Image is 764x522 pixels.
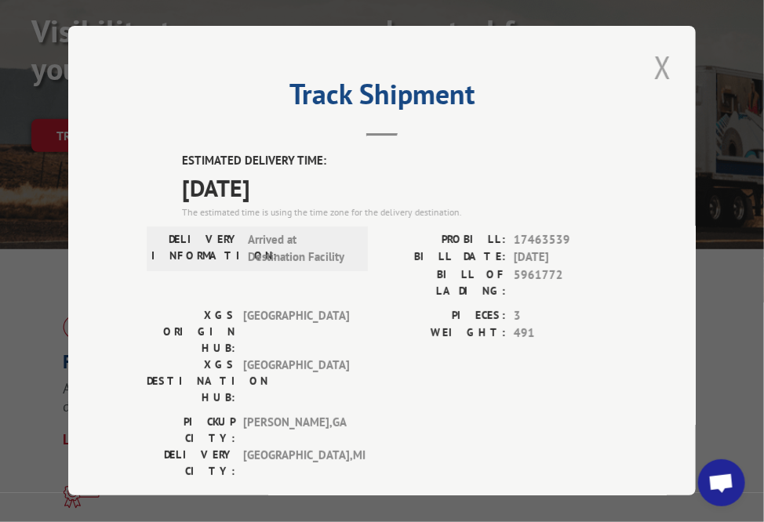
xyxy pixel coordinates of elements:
[243,357,349,406] span: [GEOGRAPHIC_DATA]
[698,459,745,506] a: Open chat
[514,266,617,299] span: 5961772
[382,231,506,249] label: PROBILL:
[182,152,617,170] label: ESTIMATED DELIVERY TIME:
[382,307,506,325] label: PIECES:
[514,324,617,343] span: 491
[147,83,617,113] h2: Track Shipment
[147,414,235,447] label: PICKUP CITY:
[182,205,617,219] div: The estimated time is using the time zone for the delivery destination.
[514,231,617,249] span: 17463539
[147,357,235,406] label: XGS DESTINATION HUB:
[514,248,617,266] span: [DATE]
[382,266,506,299] label: BILL OF LADING:
[182,170,617,205] span: [DATE]
[243,447,349,480] span: [GEOGRAPHIC_DATA] , MI
[382,324,506,343] label: WEIGHT:
[243,414,349,447] span: [PERSON_NAME] , GA
[248,231,354,266] span: Arrived at Destination Facility
[243,307,349,357] span: [GEOGRAPHIC_DATA]
[649,45,676,89] button: Close modal
[151,231,240,266] label: DELIVERY INFORMATION:
[147,447,235,480] label: DELIVERY CITY:
[147,307,235,357] label: XGS ORIGIN HUB:
[382,248,506,266] label: BILL DATE:
[514,307,617,325] span: 3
